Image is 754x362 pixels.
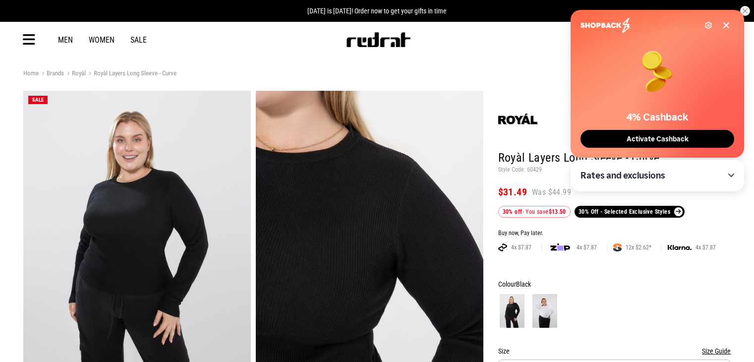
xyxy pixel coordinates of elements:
[622,243,655,251] span: 12x $2.62*
[498,278,731,290] div: Colour
[498,230,731,238] div: Buy now, Pay later.
[32,97,44,103] span: SALE
[500,294,524,328] img: Black
[498,345,731,357] div: Size
[498,186,527,198] span: $31.49
[498,206,571,218] div: - You save
[58,35,73,45] a: Men
[516,280,531,288] span: Black
[89,35,115,45] a: Women
[692,243,720,251] span: 4x $7.87
[549,208,566,215] b: $13.50
[498,99,538,139] img: Royàl
[507,243,535,251] span: 4x $7.87
[39,69,64,79] a: Brands
[86,69,176,79] a: Royàl Layers Long Sleeve - Curve
[550,242,570,252] img: zip
[573,243,601,251] span: 4x $7.87
[613,243,622,251] img: SPLITPAY
[532,187,571,198] span: Was $44.99
[532,294,557,328] img: White
[498,150,731,166] h1: Royàl Layers Long Sleeve - Curve
[346,32,411,47] img: Redrat logo
[130,35,147,45] a: Sale
[498,243,507,251] img: AFTERPAY
[23,69,39,77] a: Home
[498,166,731,174] p: Style Code: 60429
[64,69,86,79] a: Royàl
[307,7,447,15] span: [DATE] is [DATE]! Order now to get your gifts in time
[503,208,522,215] b: 30% off
[575,206,685,218] a: 30% Off - Selected Exclusive Styles
[668,245,692,250] img: KLARNA
[702,345,731,357] button: Size Guide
